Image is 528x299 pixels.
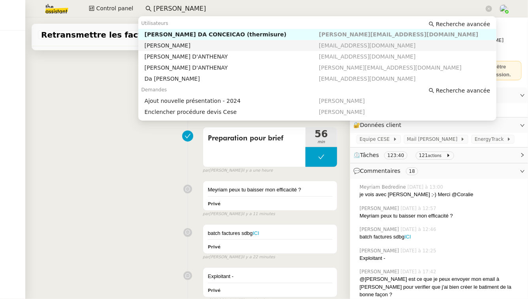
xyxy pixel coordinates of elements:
[384,151,407,159] nz-tag: 123:40
[145,64,319,71] div: [PERSON_NAME] D'ANTHENAY
[203,254,209,261] span: par
[208,288,221,293] b: Privé
[360,226,401,233] span: [PERSON_NAME]
[401,268,438,275] span: [DATE] à 17:42
[208,273,332,280] div: Exploitant -
[153,4,484,14] input: Rechercher
[305,129,337,139] span: 56
[407,184,445,191] span: [DATE] à 13:00
[353,152,457,158] span: ⏲️
[319,98,365,104] span: [PERSON_NAME]
[208,186,332,194] div: Meyriam peux tu baisser mon efficacité ?
[145,53,319,60] div: [PERSON_NAME] D'ANTHENAY
[145,75,319,82] div: Da [PERSON_NAME]
[428,153,442,158] small: actions
[360,247,401,254] span: [PERSON_NAME]
[305,139,337,146] span: min
[208,244,221,250] b: Privé
[319,42,416,49] span: [EMAIL_ADDRESS][DOMAIN_NAME]
[404,234,411,240] a: ICI
[145,42,319,49] div: [PERSON_NAME]
[145,97,319,104] div: Ajout nouvelle présentation - 2024
[360,254,522,262] div: Exploitant -
[242,211,275,218] span: il y a 11 minutes
[203,167,209,174] span: par
[350,163,528,179] div: 💬Commentaires 18
[203,254,275,261] small: [PERSON_NAME]
[203,211,209,218] span: par
[360,168,400,174] span: Commentaires
[208,132,301,144] span: Preparation pour brief
[419,153,428,158] span: 121
[319,64,462,71] span: [PERSON_NAME][EMAIL_ADDRESS][DOMAIN_NAME]
[350,117,528,133] div: 🔐Données client
[41,31,181,39] span: Retransmettre les factures P1
[141,21,168,26] span: Utilisateurs
[500,4,508,13] img: users%2FPPrFYTsEAUgQy5cK5MCpqKbOX8K2%2Favatar%2FCapture%20d%E2%80%99e%CC%81cran%202023-06-05%20a%...
[242,167,273,174] span: il y a une heure
[407,135,461,143] span: Mail [PERSON_NAME]
[208,229,332,237] div: batch factures sdbg
[96,4,133,13] span: Control panel
[436,87,490,95] span: Recherche avancée
[141,87,167,93] span: Demandes
[319,109,365,115] span: [PERSON_NAME]
[208,201,221,206] b: Privé
[406,167,418,175] nz-tag: 18
[242,254,275,261] span: il y a 22 minutes
[350,148,528,163] div: ⏲️Tâches 123:40 121actions
[319,31,478,38] span: [PERSON_NAME][EMAIL_ADDRESS][DOMAIN_NAME]
[360,233,522,241] div: batch factures sdbg
[319,76,416,82] span: [EMAIL_ADDRESS][DOMAIN_NAME]
[353,168,421,174] span: 💬
[360,275,522,299] div: @[PERSON_NAME] est ce que je peux envoyer mon email à [PERSON_NAME] pour verifier que j'ai bien c...
[145,108,319,115] div: Enclencher procédure devis Cese
[475,135,507,143] span: EnergyTrack
[360,205,401,212] span: [PERSON_NAME]
[319,53,416,60] span: [EMAIL_ADDRESS][DOMAIN_NAME]
[353,121,405,130] span: 🔐
[360,152,379,158] span: Tâches
[253,230,259,236] a: ICI
[360,268,401,275] span: [PERSON_NAME]
[436,20,490,28] span: Recherche avancée
[360,212,522,220] div: Meyriam peux tu baisser mon efficacité ?
[360,122,402,128] span: Données client
[401,226,438,233] span: [DATE] à 12:46
[360,191,522,199] div: je vois avec [PERSON_NAME] ;-) Merci @Coralie
[360,184,407,191] span: Meyriam Bedredine
[401,205,438,212] span: [DATE] à 12:57
[203,167,273,174] small: [PERSON_NAME]
[401,247,438,254] span: [DATE] à 12:25
[203,211,275,218] small: [PERSON_NAME]
[84,3,138,14] button: Control panel
[145,31,319,38] div: [PERSON_NAME] DA CONCEICAO (thermisure)
[360,135,393,143] span: Equipe CESE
